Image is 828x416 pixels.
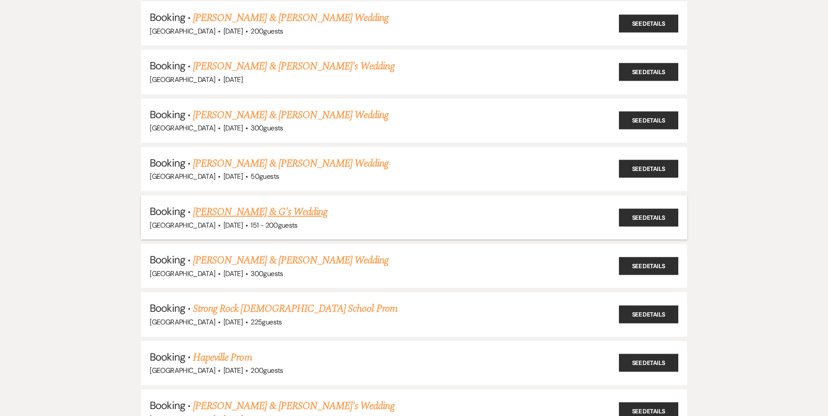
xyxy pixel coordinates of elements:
span: [DATE] [223,366,243,375]
span: 200 guests [251,366,283,375]
span: 50 guests [251,172,279,181]
span: [GEOGRAPHIC_DATA] [150,317,215,327]
span: Booking [150,253,185,266]
span: [GEOGRAPHIC_DATA] [150,269,215,278]
span: Booking [150,156,185,170]
span: [DATE] [223,221,243,230]
span: [GEOGRAPHIC_DATA] [150,221,215,230]
a: See Details [619,112,678,130]
a: See Details [619,257,678,275]
span: [DATE] [223,269,243,278]
span: [DATE] [223,27,243,36]
span: 151 - 200 guests [251,221,297,230]
span: [DATE] [223,317,243,327]
a: See Details [619,14,678,32]
span: 200 guests [251,27,283,36]
span: [GEOGRAPHIC_DATA] [150,123,215,133]
a: Hapeville Prom [193,350,252,365]
span: 225 guests [251,317,282,327]
span: Booking [150,301,185,315]
a: [PERSON_NAME] & G's Wedding [193,204,327,220]
span: [GEOGRAPHIC_DATA] [150,172,215,181]
span: [DATE] [223,75,243,84]
span: [GEOGRAPHIC_DATA] [150,366,215,375]
span: [GEOGRAPHIC_DATA] [150,75,215,84]
a: [PERSON_NAME] & [PERSON_NAME]'s Wedding [193,58,395,74]
a: See Details [619,208,678,226]
span: 300 guests [251,269,283,278]
span: [GEOGRAPHIC_DATA] [150,27,215,36]
span: Booking [150,399,185,412]
span: [DATE] [223,172,243,181]
a: [PERSON_NAME] & [PERSON_NAME] Wedding [193,156,388,171]
a: [PERSON_NAME] & [PERSON_NAME] Wedding [193,107,388,123]
span: Booking [150,205,185,218]
a: [PERSON_NAME] & [PERSON_NAME] Wedding [193,10,388,26]
span: Booking [150,108,185,121]
span: Booking [150,350,185,364]
a: See Details [619,63,678,81]
a: See Details [619,305,678,323]
a: See Details [619,354,678,372]
a: See Details [619,160,678,178]
a: [PERSON_NAME] & [PERSON_NAME]'s Wedding [193,398,395,414]
a: [PERSON_NAME] & [PERSON_NAME] Wedding [193,252,388,268]
a: Strong Rock [DEMOGRAPHIC_DATA] School Prom [193,301,397,317]
span: [DATE] [223,123,243,133]
span: Booking [150,59,185,72]
span: Booking [150,10,185,24]
span: 300 guests [251,123,283,133]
